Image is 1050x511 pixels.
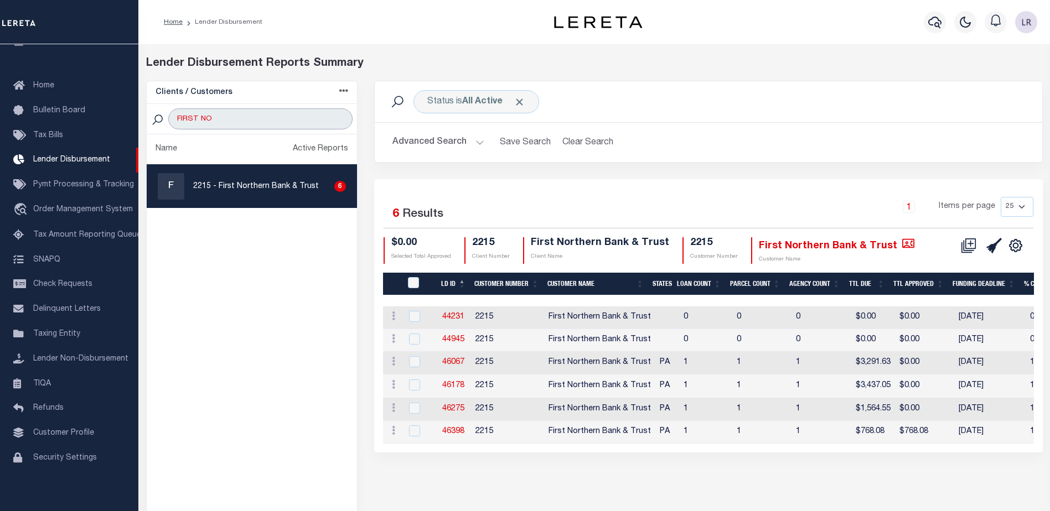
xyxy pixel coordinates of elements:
[679,306,732,329] td: 0
[531,237,669,249] h4: First Northern Bank & Trust
[33,305,101,313] span: Delinquent Letters
[851,329,895,352] td: $0.00
[164,19,183,25] a: Home
[156,88,232,97] h5: Clients / Customers
[732,374,792,398] td: 1
[33,404,64,412] span: Refunds
[954,374,1026,398] td: [DATE]
[442,358,464,366] a: 46067
[759,237,914,252] h4: First Northern Bank & Trust
[895,306,954,329] td: $0.00
[954,352,1026,374] td: [DATE]
[792,421,851,444] td: 1
[679,398,732,421] td: 1
[33,255,60,263] span: SNAPQ
[655,421,679,444] td: PA
[146,55,1043,72] div: Lender Disbursement Reports Summary
[471,374,544,398] td: 2215
[471,352,544,374] td: 2215
[401,273,437,295] th: LDID
[895,421,954,444] td: $768.08
[334,181,346,192] div: 6
[33,280,92,288] span: Check Requests
[437,273,470,295] th: LD ID: activate to sort column descending
[391,237,451,249] h4: $0.00
[33,82,54,90] span: Home
[392,208,399,220] span: 6
[471,329,544,352] td: 2215
[156,143,177,155] div: Name
[948,273,1020,295] th: Funding Deadline: activate to sort column ascending
[472,237,510,249] h4: 2215
[544,329,655,352] td: First Northern Bank & Trust
[954,421,1026,444] td: [DATE]
[895,352,954,374] td: $0.00
[732,352,792,374] td: 1
[168,108,353,129] input: Search Customer
[792,398,851,421] td: 1
[785,273,845,295] th: Agency Count: activate to sort column ascending
[732,398,792,421] td: 1
[679,352,732,374] td: 1
[655,374,679,398] td: PA
[679,374,732,398] td: 1
[193,181,319,192] p: 2215 - First Northern Bank & Trust
[792,374,851,398] td: 1
[33,429,94,437] span: Customer Profile
[33,330,80,338] span: Taxing Entity
[679,421,732,444] td: 1
[33,181,134,189] span: Pymt Processing & Tracking
[33,107,85,114] span: Bulletin Board
[732,306,792,329] td: 0
[183,17,262,27] li: Lender Disbursement
[939,201,995,213] span: Items per page
[442,382,464,389] a: 46178
[543,273,648,295] th: Customer Name: activate to sort column ascending
[544,421,655,444] td: First Northern Bank & Trust
[851,421,895,444] td: $768.08
[471,421,544,444] td: 2215
[792,306,851,329] td: 0
[845,273,889,295] th: Ttl Due: activate to sort column ascending
[33,379,51,387] span: TIQA
[33,132,63,139] span: Tax Bills
[792,329,851,352] td: 0
[895,374,954,398] td: $0.00
[903,201,915,213] a: 1
[895,398,954,421] td: $0.00
[851,398,895,421] td: $1,564.55
[895,329,954,352] td: $0.00
[158,173,184,200] div: F
[493,132,557,153] button: Save Search
[33,454,97,462] span: Security Settings
[732,329,792,352] td: 0
[33,206,133,213] span: Order Management System
[392,132,484,153] button: Advanced Search
[655,398,679,421] td: PA
[514,96,525,108] span: Click to Remove
[726,273,785,295] th: Parcel Count: activate to sort column ascending
[851,352,895,374] td: $3,291.63
[690,253,738,261] p: Customer Number
[544,306,655,329] td: First Northern Bank & Trust
[544,398,655,421] td: First Northern Bank & Trust
[33,156,110,164] span: Lender Disbursement
[679,329,732,352] td: 0
[391,253,451,261] p: Selected Total Approved
[402,206,443,223] label: Results
[33,355,128,363] span: Lender Non-Disbursement
[442,313,464,321] a: 44231
[544,374,655,398] td: First Northern Bank & Trust
[442,336,464,343] a: 44945
[554,16,643,28] img: logo-dark.svg
[759,255,914,264] p: Customer Name
[413,90,539,113] div: Status is
[462,97,503,106] b: All Active
[954,329,1026,352] td: [DATE]
[442,405,464,413] a: 46275
[471,398,544,421] td: 2215
[954,306,1026,329] td: [DATE]
[472,253,510,261] p: Client Number
[471,306,544,329] td: 2215
[13,203,31,217] i: travel_explore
